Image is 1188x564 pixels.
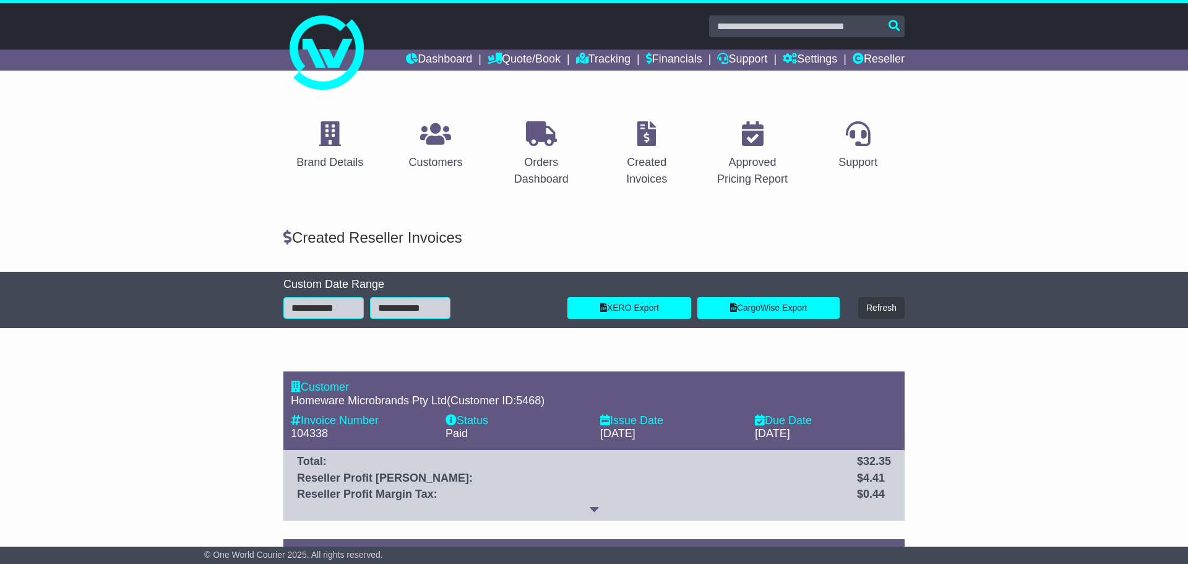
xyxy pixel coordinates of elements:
td: $ [851,454,897,471]
div: Approved Pricing Report [714,154,791,188]
a: Approved Pricing Report [706,117,799,192]
div: Customer [291,381,897,394]
span: 32.35 [863,455,891,467]
button: Refresh [858,297,905,319]
a: Brand Details [288,117,371,175]
div: Customers [408,154,462,171]
a: Settings [783,50,837,71]
div: Invoice Number [291,414,433,428]
div: [DATE] [755,427,897,441]
td: Reseller Profit [PERSON_NAME]: [291,470,851,487]
a: XERO Export [567,297,691,319]
div: (Customer ID: ) [291,394,897,408]
a: Support [717,50,767,71]
a: CargoWise Export [697,297,840,319]
div: Brand Details [296,154,363,171]
div: [DATE] [600,427,742,441]
div: Paid [445,427,588,441]
a: Reseller [853,50,905,71]
td: Total: [291,454,851,471]
span: © One World Courier 2025. All rights reserved. [204,550,383,560]
span: Homeware Microbrands Pty Ltd [291,394,447,407]
div: Status [445,414,588,428]
div: Created Invoices [608,154,686,188]
a: Tracking [576,50,631,71]
a: Customers [400,117,470,175]
span: 5468 [516,394,541,407]
a: Quote/Book [488,50,561,71]
div: Issue Date [600,414,742,428]
a: Financials [646,50,702,71]
a: Support [830,117,885,175]
td: $ [851,470,897,487]
a: Dashboard [406,50,472,71]
div: 104338 [291,427,433,441]
div: Due Date [755,414,897,428]
td: $ [851,487,897,503]
span: 0.44 [863,488,885,500]
div: Orders Dashboard [502,154,580,188]
span: 4.41 [863,472,885,484]
div: Created Reseller Invoices [277,229,911,247]
div: Support [838,154,877,171]
div: Total: $32.35 Reseller Profit [PERSON_NAME]: $4.41 Reseller Profit Margin Tax: $0.44 [283,450,905,521]
a: Orders Dashboard [494,117,588,192]
a: Created Invoices [600,117,694,192]
td: Reseller Profit Margin Tax: [291,487,851,503]
div: Custom Date Range [283,278,555,292]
